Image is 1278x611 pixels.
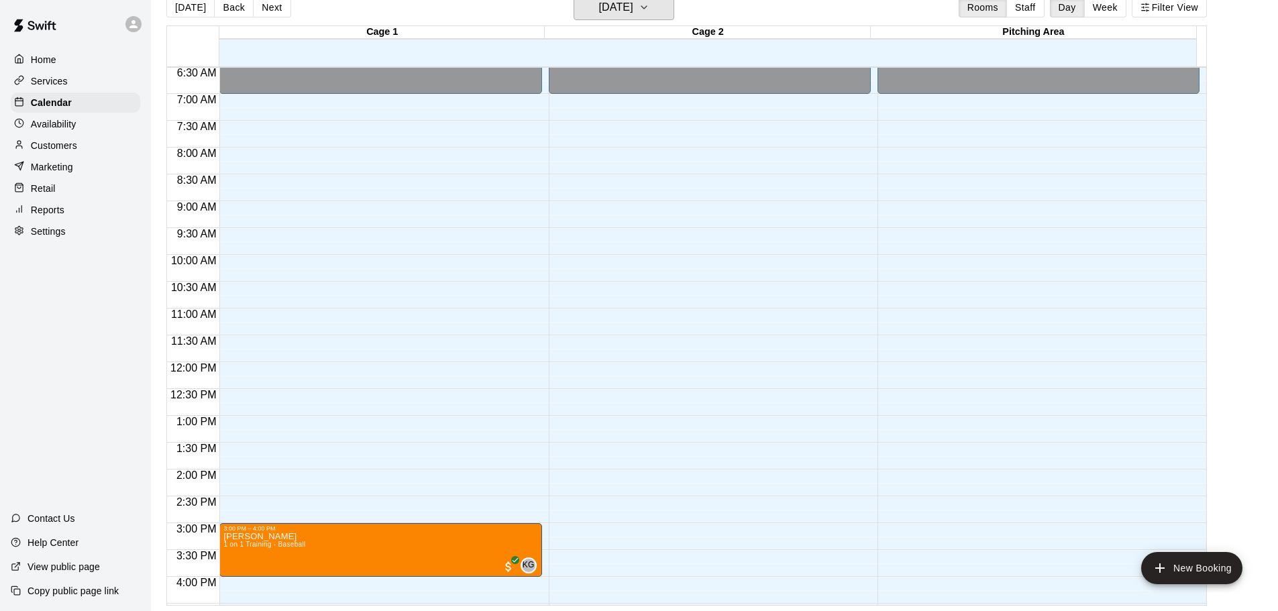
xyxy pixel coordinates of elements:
p: Calendar [31,96,72,109]
span: 11:00 AM [168,309,220,320]
a: Retail [11,178,140,199]
a: Customers [11,135,140,156]
p: Marketing [31,160,73,174]
span: All customers have paid [502,560,515,573]
span: KG [523,559,535,572]
div: 3:00 PM – 4:00 PM [223,525,537,532]
a: Reports [11,200,140,220]
span: 3:30 PM [173,550,220,561]
a: Services [11,71,140,91]
span: 7:00 AM [174,94,220,105]
span: Kanaan Gale [526,557,537,573]
p: Home [31,53,56,66]
p: Retail [31,182,56,195]
p: Contact Us [28,512,75,525]
span: 2:30 PM [173,496,220,508]
span: 8:30 AM [174,174,220,186]
span: 12:00 PM [167,362,219,374]
div: Kanaan Gale [521,557,537,573]
span: 10:30 AM [168,282,220,293]
a: Home [11,50,140,70]
p: Reports [31,203,64,217]
a: Availability [11,114,140,134]
a: Settings [11,221,140,241]
button: add [1141,552,1242,584]
p: View public page [28,560,100,573]
p: Settings [31,225,66,238]
span: 3:00 PM [173,523,220,535]
div: Cage 2 [545,26,870,39]
span: 2:00 PM [173,469,220,481]
span: 9:00 AM [174,201,220,213]
span: 7:30 AM [174,121,220,132]
div: 3:00 PM – 4:00 PM: Jeremiah Klassen [219,523,541,577]
div: Cage 1 [219,26,545,39]
a: Marketing [11,157,140,177]
p: Availability [31,117,76,131]
span: 4:00 PM [173,577,220,588]
span: 9:30 AM [174,228,220,239]
p: Customers [31,139,77,152]
p: Copy public page link [28,584,119,598]
span: 6:30 AM [174,67,220,78]
span: 8:00 AM [174,148,220,159]
span: 12:30 PM [167,389,219,400]
p: Help Center [28,536,78,549]
span: 11:30 AM [168,335,220,347]
p: Services [31,74,68,88]
span: 10:00 AM [168,255,220,266]
div: Pitching Area [871,26,1196,39]
span: 1:00 PM [173,416,220,427]
a: Calendar [11,93,140,113]
span: 1 on 1 Training - Baseball [223,541,305,548]
span: 1:30 PM [173,443,220,454]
